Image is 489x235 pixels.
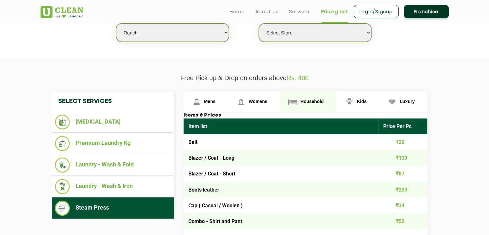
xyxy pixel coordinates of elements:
li: [MEDICAL_DATA] [55,115,171,129]
img: Womens [235,96,247,108]
td: ₹52 [378,213,427,229]
li: Laundry - Wash & Fold [55,157,171,173]
td: ₹87 [378,166,427,182]
img: UClean Laundry and Dry Cleaning [41,6,83,18]
td: ₹34 [378,198,427,213]
img: Laundry - Wash & Iron [55,179,70,194]
a: Pricing List [321,8,349,15]
img: Laundry - Wash & Fold [55,157,70,173]
span: Household [300,99,323,104]
td: Belt [184,134,379,150]
td: Boots leather [184,182,379,198]
li: Laundry - Wash & Iron [55,179,171,194]
img: Mens [191,96,202,108]
td: Blazer / Coat - Short [184,166,379,182]
img: Luxury [386,96,398,108]
a: About us [255,8,279,15]
h3: Items & Prices [184,113,427,118]
a: Home [230,8,245,15]
img: Dry Cleaning [55,115,70,129]
h4: Select Services [52,91,174,111]
span: Womens [249,99,267,104]
img: Kids [344,96,355,108]
th: Price Per Pc [378,118,427,134]
a: Franchise [404,5,449,18]
span: Mens [204,99,216,104]
p: Free Pick up & Drop on orders above [41,74,449,82]
li: Premium Laundry Kg [55,136,171,151]
td: Cap ( Casual / Woolen ) [184,198,379,213]
li: Steam Press [55,201,171,216]
td: ₹209 [378,182,427,198]
img: Steam Press [55,201,70,216]
span: Kids [357,99,367,104]
td: ₹139 [378,150,427,166]
img: Household [287,96,298,108]
img: Premium Laundry Kg [55,136,70,151]
span: Rs. 480 [286,74,309,81]
th: Item list [184,118,379,134]
span: Luxury [400,99,415,104]
a: Login/Signup [354,5,399,18]
a: Services [289,8,311,15]
td: ₹20 [378,134,427,150]
td: Blazer / Coat - Long [184,150,379,166]
td: Combo - Shirt and Pant [184,213,379,229]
